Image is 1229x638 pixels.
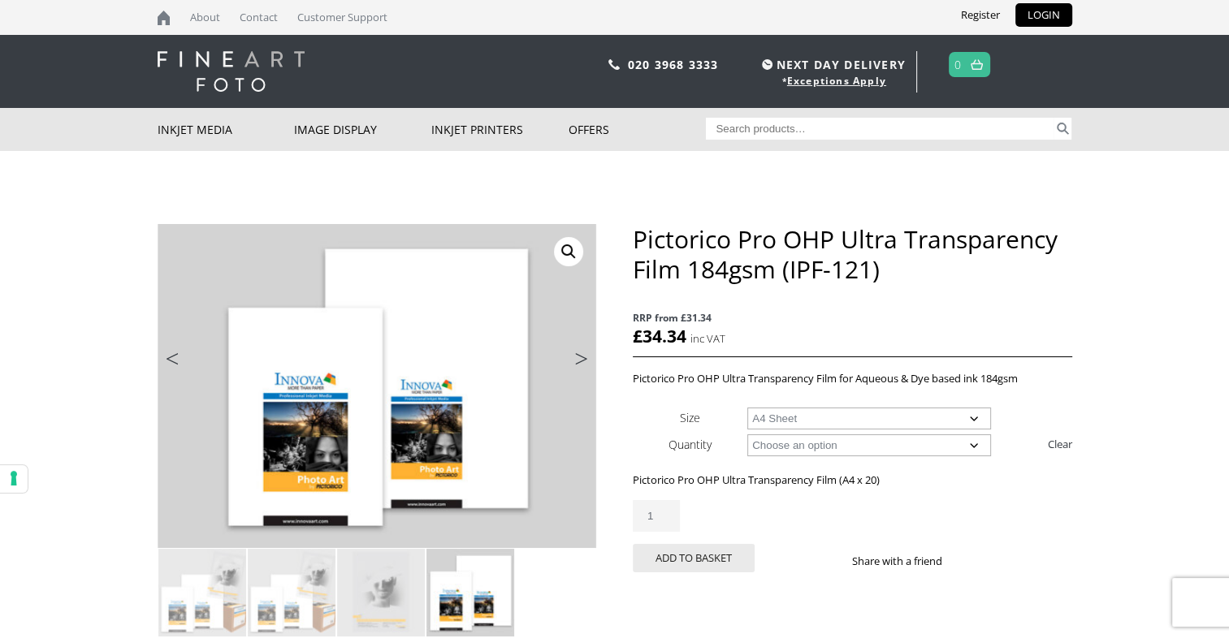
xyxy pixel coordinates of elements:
[762,59,772,70] img: time.svg
[158,549,246,636] img: Pictorico Pro OHP Ultra Transparency Film 184gsm (IPF-121)
[949,3,1012,27] a: Register
[633,325,686,347] bdi: 34.34
[158,51,305,92] img: logo-white.svg
[569,108,706,151] a: Offers
[787,74,886,88] a: Exceptions Apply
[669,437,712,452] label: Quantity
[962,554,975,567] img: facebook sharing button
[554,237,583,266] a: View full-screen image gallery
[337,549,425,636] img: Pictorico Pro OHP Ultra Transparency Film 184gsm (IPF-121) - Image 3
[954,53,962,76] a: 0
[158,108,295,151] a: Inkjet Media
[431,108,569,151] a: Inkjet Printers
[633,369,1071,388] p: Pictorico Pro OHP Ultra Transparency Film for Aqueous & Dye based ink 184gsm
[633,224,1071,284] h1: Pictorico Pro OHP Ultra Transparency Film 184gsm (IPF-121)
[608,59,620,70] img: phone.svg
[758,55,906,74] span: NEXT DAY DELIVERY
[680,410,700,425] label: Size
[633,500,680,532] input: Product quantity
[633,471,1071,489] p: Pictorico Pro OHP Ultra Transparency Film (A4 x 20)
[852,552,962,571] p: Share with a friend
[1054,118,1072,140] button: Search
[248,549,335,636] img: Pictorico Pro OHP Ultra Transparency Film 184gsm (IPF-121) - Image 2
[1048,431,1072,457] a: Clear options
[633,308,1071,327] span: RRP from £31.34
[294,108,431,151] a: Image Display
[981,554,994,567] img: twitter sharing button
[971,59,983,70] img: basket.svg
[633,544,755,572] button: Add to basket
[1015,3,1072,27] a: LOGIN
[633,325,643,347] span: £
[426,549,514,636] img: Pictorico Pro OHP Ultra Transparency Film 184gsm (IPF-121) - Image 4
[706,118,1054,140] input: Search products…
[628,57,719,72] a: 020 3968 3333
[1001,554,1014,567] img: email sharing button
